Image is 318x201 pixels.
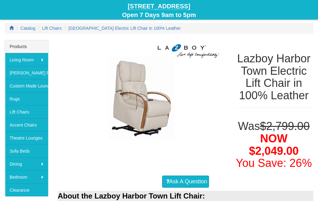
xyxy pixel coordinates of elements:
[5,118,48,131] a: Accent Chairs
[5,53,48,66] a: Living Room
[5,157,48,170] a: Dining
[249,132,299,157] span: NOW $2,049.00
[234,52,313,101] h1: Lazboy Harbor Town Electric Lift Chair in 100% Leather
[5,66,48,79] a: [PERSON_NAME] Furniture
[5,79,48,92] a: Custom Made Lounges
[5,170,48,183] a: Bedroom
[5,183,48,196] a: Clearance
[68,26,180,31] a: [GEOGRAPHIC_DATA] Electric Lift Chair in 100% Leather
[5,105,48,118] a: Lift Chairs
[236,157,312,169] font: You Save: 26%
[5,131,48,144] a: Theatre Lounges
[5,144,48,157] a: Sofa Beds
[42,26,62,31] a: Lift Chairs
[234,120,313,169] h1: Was
[5,92,48,105] a: Rugs
[162,176,209,188] a: Ask A Question
[260,120,310,132] del: $2,799.00
[5,40,48,53] div: Products
[20,26,35,31] a: Catalog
